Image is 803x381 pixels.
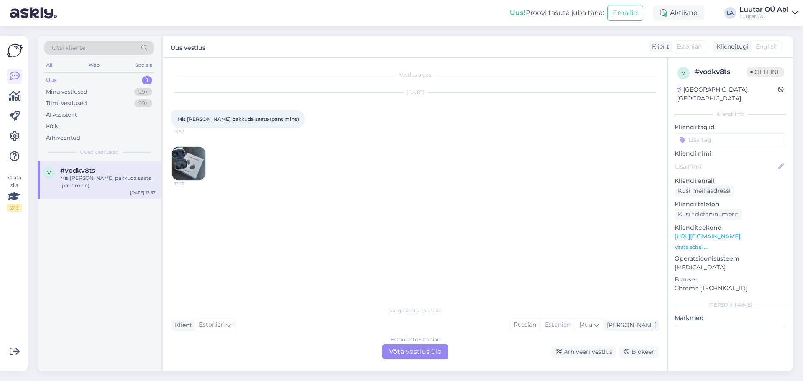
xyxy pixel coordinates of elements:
[7,43,23,59] img: Askly Logo
[713,42,749,51] div: Klienditugi
[142,76,152,84] div: 1
[675,200,786,209] p: Kliendi telefon
[509,319,540,331] div: Russian
[171,71,659,79] div: Vestlus algas
[391,336,440,343] div: Estonian to Estonian
[739,6,798,20] a: Luutar OÜ AbiLuutar OÜ
[46,76,57,84] div: Uus
[682,70,685,76] span: v
[382,344,448,359] div: Võta vestlus üle
[604,321,657,330] div: [PERSON_NAME]
[695,67,747,77] div: # vodkv8ts
[177,116,299,122] span: Mis [PERSON_NAME] pakkuda saate (pantimine)
[739,6,789,13] div: Luutar OÜ Abi
[579,321,592,328] span: Muu
[675,301,786,309] div: [PERSON_NAME]
[134,88,152,96] div: 99+
[60,174,156,189] div: Mis [PERSON_NAME] pakkuda saate (pantimine)
[174,181,206,187] span: 13:57
[756,42,777,51] span: English
[134,99,152,107] div: 99+
[675,123,786,132] p: Kliendi tag'id
[747,67,784,77] span: Offline
[46,122,58,130] div: Kõik
[46,88,87,96] div: Minu vestlused
[171,41,205,52] label: Uus vestlus
[60,167,95,174] span: #vodkv8ts
[675,110,786,118] div: Kliendi info
[174,128,205,135] span: 13:57
[171,89,659,96] div: [DATE]
[649,42,669,51] div: Klient
[675,162,777,171] input: Lisa nimi
[540,319,575,331] div: Estonian
[171,321,192,330] div: Klient
[87,60,101,71] div: Web
[47,170,51,176] span: v
[199,320,225,330] span: Estonian
[46,134,80,142] div: Arhiveeritud
[675,149,786,158] p: Kliendi nimi
[46,111,77,119] div: AI Assistent
[171,307,659,315] div: Valige keel ja vastake
[739,13,789,20] div: Luutar OÜ
[675,233,740,240] a: [URL][DOMAIN_NAME]
[130,189,156,196] div: [DATE] 13:57
[675,284,786,293] p: Chrome [TECHNICAL_ID]
[44,60,54,71] div: All
[676,42,702,51] span: Estonian
[675,275,786,284] p: Brauser
[510,8,604,18] div: Proovi tasuta juba täna:
[675,263,786,272] p: [MEDICAL_DATA]
[46,99,87,107] div: Tiimi vestlused
[133,60,154,71] div: Socials
[52,43,85,52] span: Otsi kliente
[675,185,734,197] div: Küsi meiliaadressi
[675,133,786,146] input: Lisa tag
[607,5,643,21] button: Emailid
[724,7,736,19] div: LA
[510,9,526,17] b: Uus!
[675,176,786,185] p: Kliendi email
[653,5,704,20] div: Aktiivne
[551,346,616,358] div: Arhiveeri vestlus
[7,174,22,212] div: Vaata siia
[172,147,205,180] img: Attachment
[675,254,786,263] p: Operatsioonisüsteem
[675,223,786,232] p: Klienditeekond
[619,346,659,358] div: Blokeeri
[677,85,778,103] div: [GEOGRAPHIC_DATA], [GEOGRAPHIC_DATA]
[675,243,786,251] p: Vaata edasi ...
[675,314,786,322] p: Märkmed
[675,209,742,220] div: Küsi telefoninumbrit
[80,148,119,156] span: Uued vestlused
[7,204,22,212] div: 2 / 3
